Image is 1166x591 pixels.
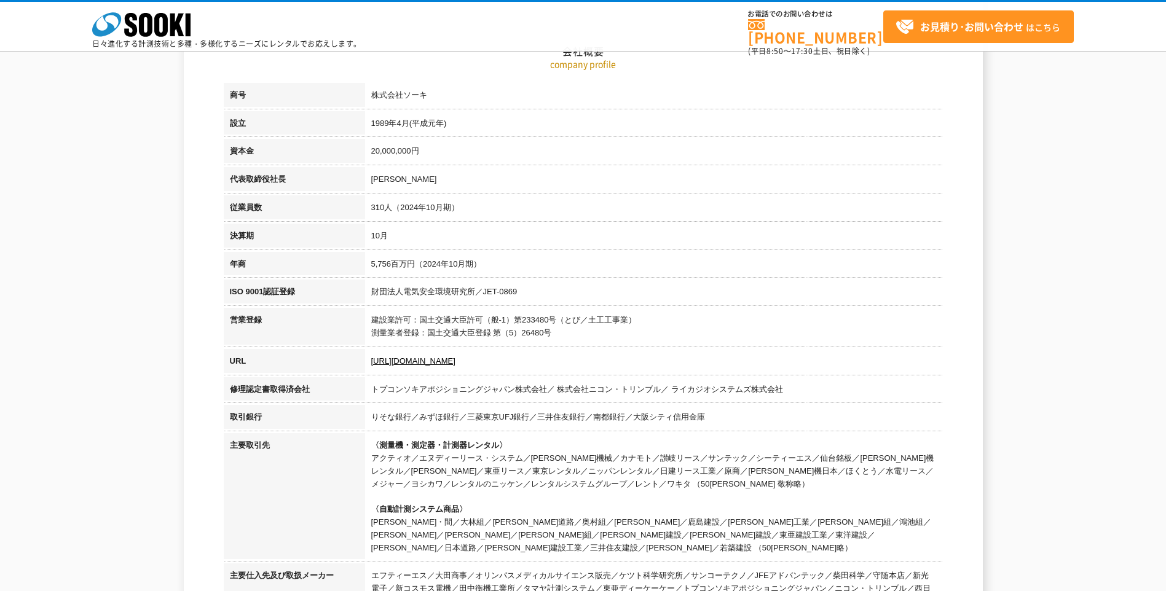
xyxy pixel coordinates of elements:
th: ISO 9001認証登録 [224,280,365,308]
td: りそな銀行／みずほ銀行／三菱東京UFJ銀行／三井住友銀行／南都銀行／大阪シティ信用金庫 [365,405,943,433]
td: 1989年4月(平成元年) [365,111,943,139]
td: アクティオ／エヌディーリース・システム／[PERSON_NAME]機械／カナモト／讃岐リース／サンテック／シーティーエス／仙台銘板／[PERSON_NAME]機レンタル／[PERSON_NAME... [365,433,943,563]
th: 設立 [224,111,365,139]
th: 取引銀行 [224,405,365,433]
th: 資本金 [224,139,365,167]
p: company profile [224,58,943,71]
th: 年商 [224,252,365,280]
td: トプコンソキアポジショニングジャパン株式会社／ 株式会社ニコン・トリンブル／ ライカジオシステムズ株式会社 [365,377,943,405]
td: 10月 [365,224,943,252]
span: 8:50 [766,45,784,57]
span: はこちら [896,18,1060,36]
th: 決算期 [224,224,365,252]
td: [PERSON_NAME] [365,167,943,195]
a: [PHONE_NUMBER] [748,19,883,44]
span: 17:30 [791,45,813,57]
a: お見積り･お問い合わせはこちら [883,10,1074,43]
th: 修理認定書取得済会社 [224,377,365,405]
p: 日々進化する計測技術と多種・多様化するニーズにレンタルでお応えします。 [92,40,361,47]
td: 財団法人電気安全環境研究所／JET-0869 [365,280,943,308]
td: 20,000,000円 [365,139,943,167]
td: 5,756百万円（2024年10月期） [365,252,943,280]
td: 310人（2024年10月期） [365,195,943,224]
th: 主要取引先 [224,433,365,563]
a: [URL][DOMAIN_NAME] [371,356,455,366]
span: お電話でのお問い合わせは [748,10,883,18]
td: 建設業許可：国土交通大臣許可（般-1）第233480号（とび／土工工事業） 測量業者登録：国土交通大臣登録 第（5）26480号 [365,308,943,349]
strong: お見積り･お問い合わせ [920,19,1023,34]
span: 〈測量機・測定器・計測器レンタル〉 [371,440,507,450]
th: 商号 [224,83,365,111]
th: 従業員数 [224,195,365,224]
td: 株式会社ソーキ [365,83,943,111]
th: URL [224,349,365,377]
th: 代表取締役社長 [224,167,365,195]
span: 〈自動計測システム商品〉 [371,504,467,514]
th: 営業登録 [224,308,365,349]
span: (平日 ～ 土日、祝日除く) [748,45,870,57]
